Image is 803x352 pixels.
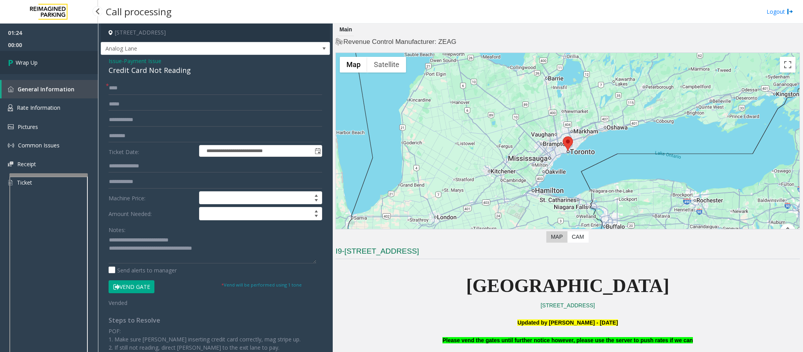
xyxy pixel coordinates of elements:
span: Increase value [311,207,322,214]
div: Main [337,24,354,36]
span: Pictures [18,123,38,131]
div: Credit Card Not Reading [109,65,322,76]
img: logout [787,7,793,16]
label: Machine Price: [107,191,197,205]
button: Show satellite imagery [367,57,406,73]
h3: I9-[STREET_ADDRESS] [335,246,800,259]
a: [STREET_ADDRESS] [540,302,595,308]
h4: [STREET_ADDRESS] [101,24,330,42]
span: Toggle popup [313,145,322,156]
img: 'icon' [8,179,13,186]
label: CAM [567,231,589,243]
span: Analog Lane [101,42,284,55]
button: Map camera controls [780,224,796,240]
img: 'icon' [8,142,14,149]
label: Send alerts to manager [109,266,177,274]
button: Vend Gate [109,280,154,294]
span: Increase value [311,192,322,198]
label: Map [546,231,567,243]
span: Common Issues [18,142,60,149]
span: General Information [18,85,74,93]
h3: Call processing [102,2,176,21]
span: Vended [109,299,127,307]
span: Decrease value [311,198,322,204]
b: Updated by [PERSON_NAME] - [DATE] [517,319,618,326]
button: Show street map [340,57,367,73]
label: Amount Needed: [107,207,197,220]
span: Payment Issue [124,57,161,65]
small: Vend will be performed using 1 tone [221,282,302,288]
img: 'icon' [8,124,14,129]
span: - [122,57,161,65]
a: Logout [767,7,793,16]
h4: Revenue Control Manufacturer: ZEAG [335,37,800,47]
button: Toggle fullscreen view [780,57,796,73]
span: Receipt [17,160,36,168]
span: [GEOGRAPHIC_DATA] [466,275,669,296]
img: 'icon' [8,104,13,111]
b: Please vend the gates until further notice however, please use the server to push rates if we can [442,337,693,343]
div: 777 Bay Street, Toronto, ON [563,136,573,151]
label: Ticket Date: [107,145,197,157]
span: Wrap Up [16,58,38,67]
img: 'icon' [8,86,14,92]
span: Rate Information [17,104,60,111]
h4: Steps to Resolve [109,317,322,324]
a: General Information [2,80,98,98]
label: Notes: [109,223,125,234]
img: 'icon' [8,161,13,167]
span: Decrease value [311,214,322,220]
span: Issue [109,57,122,65]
